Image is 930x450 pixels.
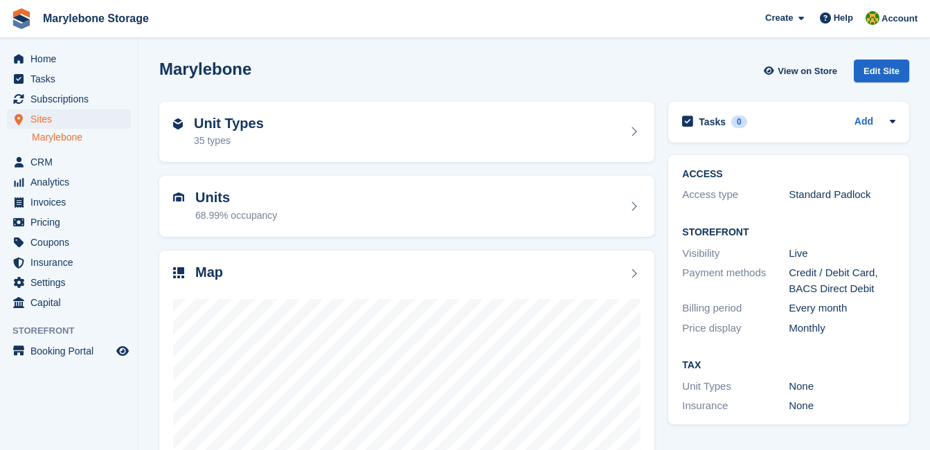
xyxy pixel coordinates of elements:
[682,246,789,262] div: Visibility
[7,172,131,192] a: menu
[854,60,909,82] div: Edit Site
[789,187,895,203] div: Standard Padlock
[32,131,131,144] a: Marylebone
[682,169,895,180] h2: ACCESS
[854,60,909,88] a: Edit Site
[30,293,114,312] span: Capital
[778,64,837,78] span: View on Store
[30,341,114,361] span: Booking Portal
[7,293,131,312] a: menu
[7,109,131,129] a: menu
[789,321,895,336] div: Monthly
[682,300,789,316] div: Billing period
[173,118,183,129] img: unit-type-icn-2b2737a686de81e16bb02015468b77c625bbabd49415b5ef34ead5e3b44a266d.svg
[7,192,131,212] a: menu
[195,190,277,206] h2: Units
[30,49,114,69] span: Home
[30,89,114,109] span: Subscriptions
[195,208,277,223] div: 68.99% occupancy
[682,398,789,414] div: Insurance
[194,134,264,148] div: 35 types
[682,360,895,371] h2: Tax
[7,89,131,109] a: menu
[7,213,131,232] a: menu
[789,246,895,262] div: Live
[159,176,654,237] a: Units 68.99% occupancy
[762,60,843,82] a: View on Store
[30,172,114,192] span: Analytics
[834,11,853,25] span: Help
[731,116,747,128] div: 0
[30,152,114,172] span: CRM
[159,102,654,163] a: Unit Types 35 types
[7,253,131,272] a: menu
[789,265,895,296] div: Credit / Debit Card, BACS Direct Debit
[173,192,184,202] img: unit-icn-7be61d7bf1b0ce9d3e12c5938cc71ed9869f7b940bace4675aadf7bd6d80202e.svg
[866,11,879,25] img: Ernesto Castro
[7,233,131,252] a: menu
[682,265,789,296] div: Payment methods
[7,69,131,89] a: menu
[30,213,114,232] span: Pricing
[789,300,895,316] div: Every month
[159,60,251,78] h2: Marylebone
[789,398,895,414] div: None
[30,109,114,129] span: Sites
[882,12,918,26] span: Account
[7,152,131,172] a: menu
[765,11,793,25] span: Create
[114,343,131,359] a: Preview store
[682,187,789,203] div: Access type
[682,321,789,336] div: Price display
[789,379,895,395] div: None
[12,324,138,338] span: Storefront
[194,116,264,132] h2: Unit Types
[30,192,114,212] span: Invoices
[30,273,114,292] span: Settings
[30,253,114,272] span: Insurance
[682,379,789,395] div: Unit Types
[7,341,131,361] a: menu
[195,264,223,280] h2: Map
[7,273,131,292] a: menu
[37,7,154,30] a: Marylebone Storage
[699,116,726,128] h2: Tasks
[173,267,184,278] img: map-icn-33ee37083ee616e46c38cad1a60f524a97daa1e2b2c8c0bc3eb3415660979fc1.svg
[855,114,873,130] a: Add
[11,8,32,29] img: stora-icon-8386f47178a22dfd0bd8f6a31ec36ba5ce8667c1dd55bd0f319d3a0aa187defe.svg
[30,233,114,252] span: Coupons
[682,227,895,238] h2: Storefront
[30,69,114,89] span: Tasks
[7,49,131,69] a: menu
